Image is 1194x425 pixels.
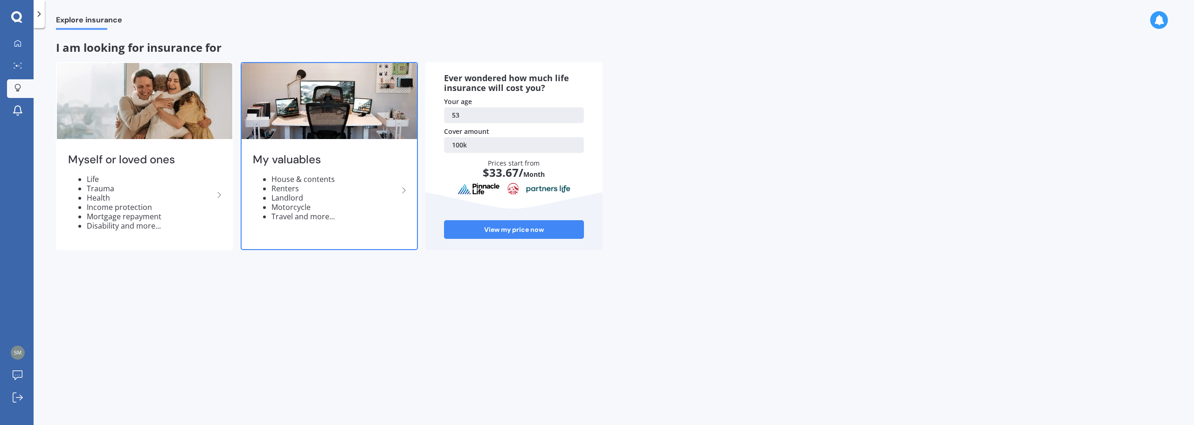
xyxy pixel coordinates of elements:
[11,346,25,360] img: 5fe5a6766300a75dfab7aa2f47154130
[57,63,232,139] img: Myself or loved ones
[56,40,222,55] span: I am looking for insurance for
[242,63,417,139] img: My valuables
[444,107,584,123] a: 53
[87,174,214,184] li: Life
[271,184,398,193] li: Renters
[271,193,398,202] li: Landlord
[68,153,214,167] h2: Myself or loved ones
[444,97,584,106] div: Your age
[87,193,214,202] li: Health
[87,184,214,193] li: Trauma
[253,153,398,167] h2: My valuables
[87,212,214,221] li: Mortgage repayment
[56,15,122,28] span: Explore insurance
[271,202,398,212] li: Motorcycle
[444,137,584,153] a: 100k
[271,212,398,221] li: Travel and more...
[87,202,214,212] li: Income protection
[458,183,500,195] img: pinnacle
[444,127,584,136] div: Cover amount
[454,159,575,188] div: Prices start from
[271,174,398,184] li: House & contents
[87,221,214,230] li: Disability and more...
[526,185,571,193] img: partnersLife
[523,170,545,179] span: Month
[444,73,584,93] div: Ever wondered how much life insurance will cost you?
[483,165,523,180] span: $ 33.67 /
[444,220,584,239] a: View my price now
[507,183,519,195] img: aia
